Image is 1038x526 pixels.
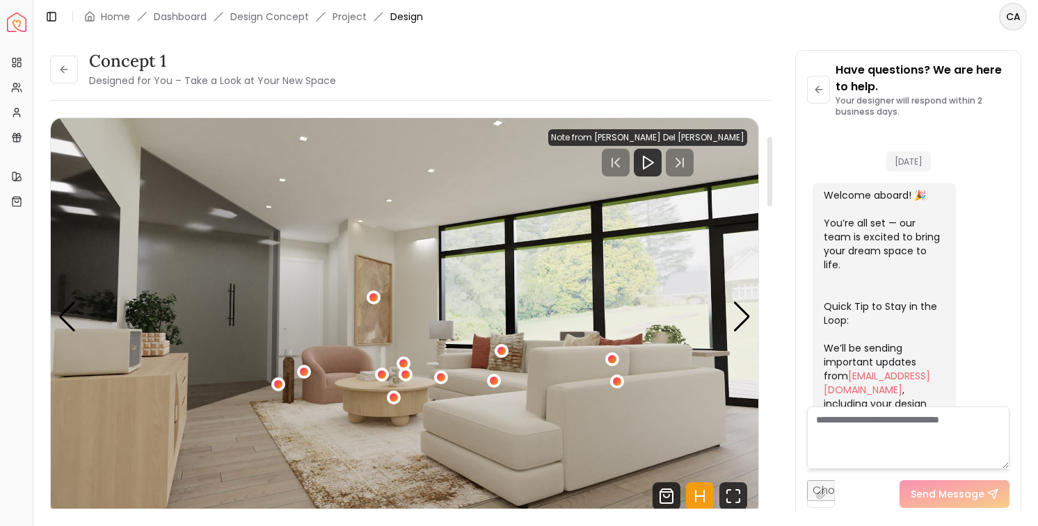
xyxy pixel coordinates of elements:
span: CA [1000,4,1025,29]
div: Carousel [51,118,758,516]
a: [EMAIL_ADDRESS][DOMAIN_NAME] [824,369,930,397]
small: Designed for You – Take a Look at Your New Space [89,74,336,88]
button: CA [999,3,1027,31]
svg: Hotspots Toggle [686,482,714,510]
li: Design Concept [230,10,309,24]
a: Home [101,10,130,24]
svg: Fullscreen [719,482,747,510]
img: Design Render 3 [51,118,758,516]
div: Note from [PERSON_NAME] Del [PERSON_NAME] [548,129,747,146]
svg: Shop Products from this design [653,482,680,510]
svg: Play [639,154,656,171]
span: [DATE] [886,151,931,172]
a: Project [333,10,367,24]
p: Your designer will respond within 2 business days. [836,95,1009,117]
a: Dashboard [154,10,207,24]
div: Previous slide [58,302,77,332]
img: Spacejoy Logo [7,13,26,32]
span: Design [390,10,423,24]
h3: concept 1 [89,50,336,72]
nav: breadcrumb [84,10,423,24]
div: Next slide [733,302,751,332]
p: Have questions? We are here to help. [836,62,1009,95]
div: 1 / 5 [51,118,758,516]
a: Spacejoy [7,13,26,32]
